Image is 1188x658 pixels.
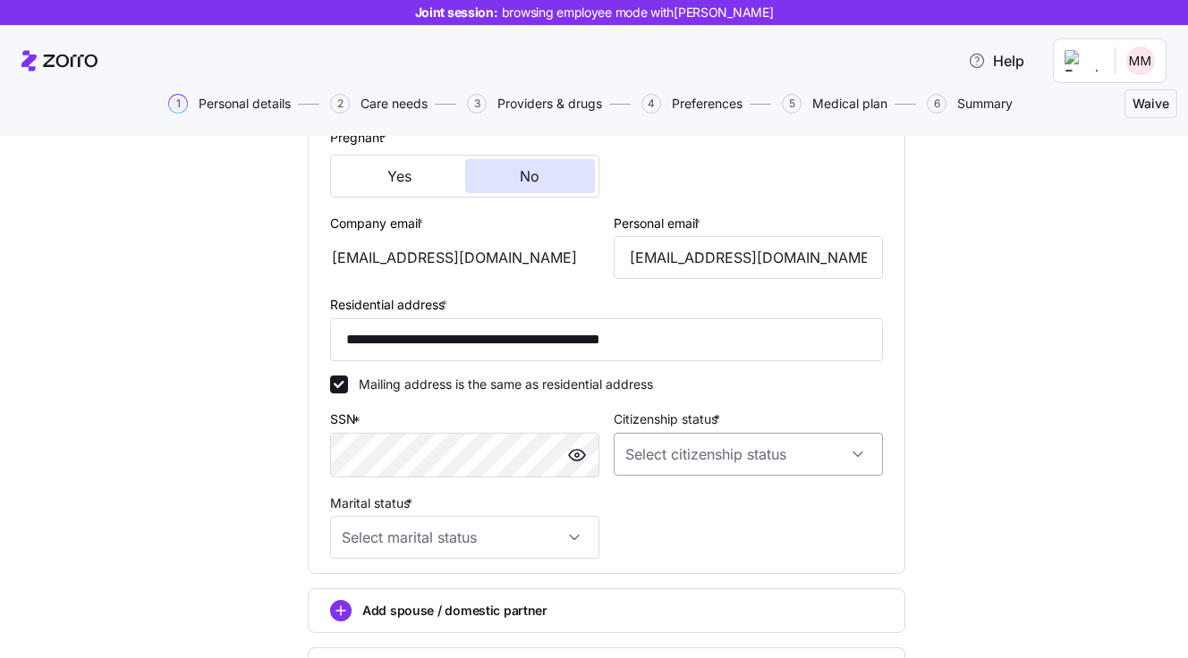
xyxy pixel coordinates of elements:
span: No [520,169,539,183]
span: Add spouse / domestic partner [362,602,547,620]
button: 5Medical plan [782,94,887,114]
label: Company email [330,214,427,233]
button: 4Preferences [641,94,742,114]
a: 1Personal details [165,94,291,114]
button: Waive [1124,89,1177,118]
label: Personal email [614,214,704,233]
span: 2 [330,94,350,114]
span: Waive [1133,95,1169,113]
button: 2Care needs [330,94,428,114]
span: Help [968,50,1024,72]
span: Providers & drugs [497,97,602,110]
label: Marital status [330,493,416,513]
label: Pregnant [330,128,390,148]
button: 6Summary [927,94,1013,114]
span: Medical plan [812,97,887,110]
span: 5 [782,94,802,114]
span: Joint session: [415,4,774,21]
span: 6 [927,94,946,114]
img: 1a94e1ad58056c9cb2e3e13ff3dc5637 [1126,46,1155,75]
input: Email [614,236,883,279]
span: Yes [387,169,412,183]
img: Employer logo [1065,50,1100,72]
button: Help [954,43,1039,79]
span: Care needs [361,97,428,110]
input: Select marital status [330,516,599,559]
label: Mailing address is the same as residential address [348,375,653,393]
label: Citizenship status [614,409,724,429]
svg: add icon [330,600,352,621]
span: browsing employee mode with [PERSON_NAME] [502,4,774,21]
span: Personal details [199,97,291,110]
label: Residential address [330,295,451,315]
span: 4 [641,94,661,114]
button: 3Providers & drugs [467,94,602,114]
span: 1 [168,94,188,114]
label: SSN [330,409,364,429]
span: Preferences [672,97,742,110]
span: 3 [467,94,487,114]
button: 1Personal details [168,94,291,114]
input: Select citizenship status [614,433,883,476]
span: Summary [957,97,1013,110]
